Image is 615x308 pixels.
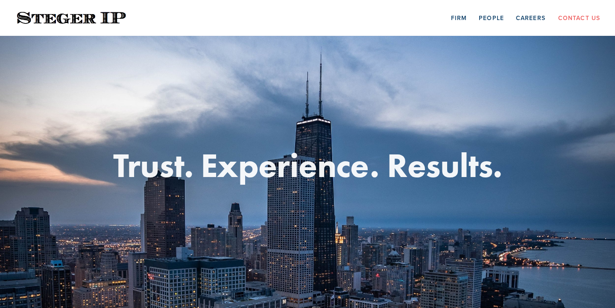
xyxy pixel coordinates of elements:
[451,11,467,24] a: Firm
[15,148,600,182] h1: Trust. Experience. Results.
[479,11,504,24] a: People
[516,11,545,24] a: Careers
[15,10,128,26] img: Steger IP | Trust. Experience. Results.
[558,11,600,24] a: Contact Us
